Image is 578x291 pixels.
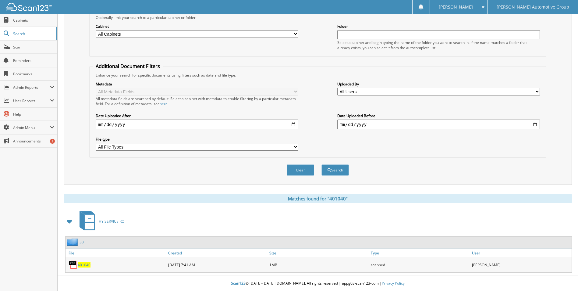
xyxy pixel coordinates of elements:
a: Type [369,249,470,257]
label: Cabinet [96,24,298,29]
a: 401040 [78,262,90,268]
span: User Reports [13,98,50,103]
div: [DATE] 7:41 AM [167,259,268,271]
input: end [337,120,540,129]
a: User [470,249,572,257]
div: [PERSON_NAME] [470,259,572,271]
img: PDF.png [69,260,78,269]
a: File [66,249,167,257]
img: scan123-logo-white.svg [6,3,52,11]
span: Admin Reports [13,85,50,90]
a: here [160,101,168,106]
label: Uploaded By [337,81,540,87]
legend: Additional Document Filters [93,63,163,70]
button: Search [321,164,349,176]
div: scanned [369,259,470,271]
span: Admin Menu [13,125,50,130]
a: Created [167,249,268,257]
div: All metadata fields are searched by default. Select a cabinet with metadata to enable filtering b... [96,96,298,106]
a: Size [268,249,369,257]
a: HY SERVICE RO [76,209,124,233]
label: Folder [337,24,540,29]
span: Reminders [13,58,54,63]
label: Metadata [96,81,298,87]
div: © [DATE]-[DATE] [DOMAIN_NAME]. All rights reserved | appg03-scan123-com | [58,276,578,291]
div: Enhance your search for specific documents using filters such as date and file type. [93,73,543,78]
label: Date Uploaded After [96,113,298,118]
span: Scan [13,45,54,50]
span: Announcements [13,138,54,144]
div: 1 [50,139,55,144]
div: Matches found for "401040" [64,194,572,203]
span: Search [13,31,53,36]
input: start [96,120,298,129]
label: File type [96,137,298,142]
div: Select a cabinet and begin typing the name of the folder you want to search in. If the name match... [337,40,540,50]
a: Privacy Policy [382,281,405,286]
span: [PERSON_NAME] [439,5,473,9]
a: 33 [80,239,84,245]
button: Clear [287,164,314,176]
label: Date Uploaded Before [337,113,540,118]
span: Help [13,112,54,117]
div: 1MB [268,259,369,271]
img: folder2.png [67,238,80,246]
span: Cabinets [13,18,54,23]
span: Bookmarks [13,71,54,77]
span: Scan123 [231,281,246,286]
span: HY SERVICE RO [99,219,124,224]
span: [PERSON_NAME] Automotive Group [497,5,569,9]
div: Optionally limit your search to a particular cabinet or folder [93,15,543,20]
iframe: Chat Widget [548,262,578,291]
